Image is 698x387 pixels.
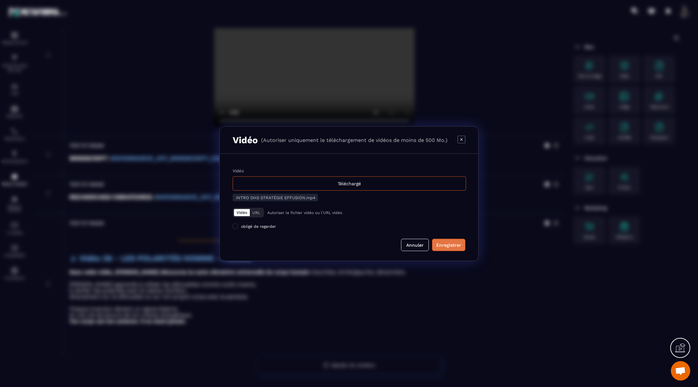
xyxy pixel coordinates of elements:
[267,210,342,215] p: Autoriser le fichier vidéo ou l'URL vidéo
[241,224,276,229] span: obligé de regarder
[233,176,466,190] div: Téléchargé
[436,242,461,248] div: Enregistrer
[250,209,263,216] button: URL
[236,195,315,200] span: INTRO DHS STRATÉGIE EFFUSION.mp4
[233,134,258,145] h3: Vidéo
[432,239,465,251] button: Enregistrer
[234,209,250,216] button: Vidéo
[401,239,429,251] button: Annuler
[233,168,244,173] label: Vidéo
[261,137,448,143] p: (Autoriser uniquement le téléchargement de vidéos de moins de 500 Mo.)
[671,361,690,381] a: Ouvrir le chat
